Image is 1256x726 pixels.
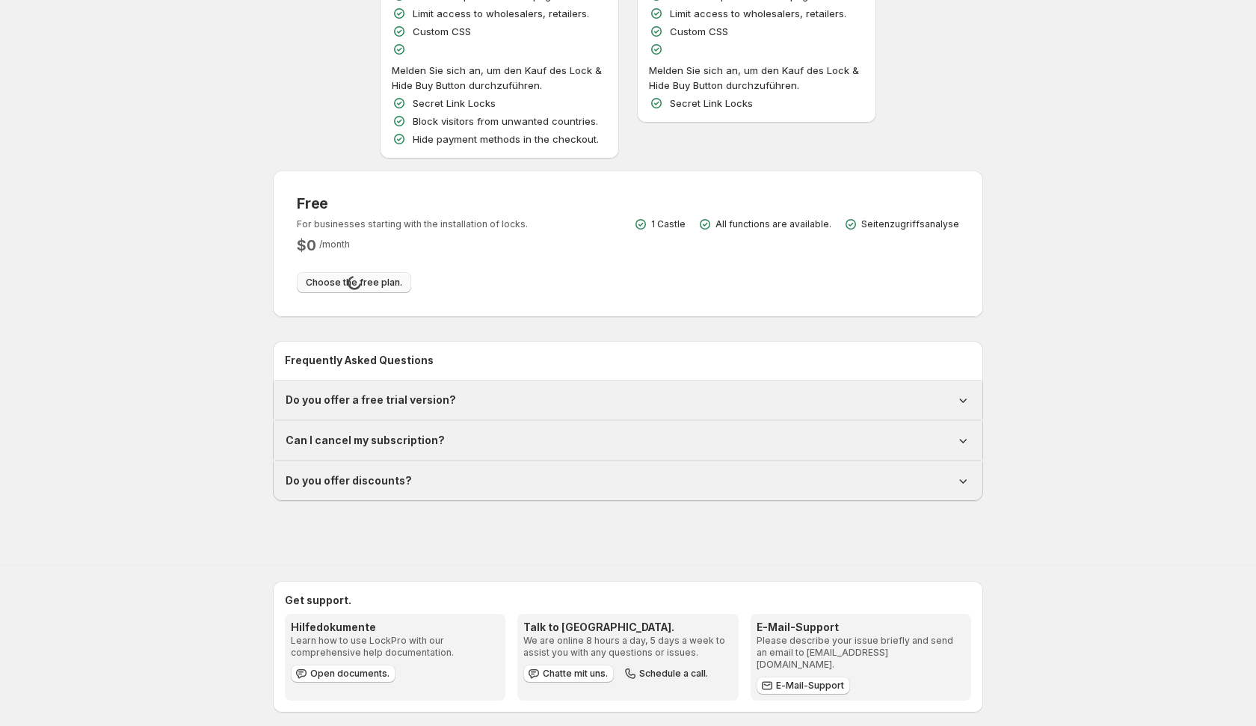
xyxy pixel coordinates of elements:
[523,635,732,659] p: We are online 8 hours a day, 5 days a week to assist you with any questions or issues.
[861,218,959,230] p: Seitenzugriffsanalyse
[297,218,528,230] p: For businesses starting with the installation of locks.
[286,473,412,488] h1: Do you offer discounts?
[310,668,390,680] span: Open documents.
[291,635,499,659] p: Learn how to use LockPro with our comprehensive help documentation.
[639,668,708,680] span: Schedule a call.
[776,680,844,692] span: E-Mail-Support
[291,620,499,635] h3: Hilfedokumente
[651,218,686,230] p: 1 Castle
[413,132,599,147] p: Hide payment methods in the checkout.
[413,24,471,39] p: Custom CSS
[392,63,607,93] p: Melden Sie sich an, um den Kauf des Lock & Hide Buy Button durchzuführen.
[757,677,850,695] a: E-Mail-Support
[297,236,316,254] h2: $ 0
[297,194,528,212] h3: Free
[523,620,732,635] h3: Talk to [GEOGRAPHIC_DATA].
[757,620,965,635] h3: E-Mail-Support
[670,24,728,39] p: Custom CSS
[286,433,445,448] h1: Can I cancel my subscription?
[757,635,965,671] p: Please describe your issue briefly and send an email to [EMAIL_ADDRESS][DOMAIN_NAME].
[543,668,608,680] span: Chatte mit uns.
[620,665,714,683] button: Schedule a call.
[715,218,831,230] p: All functions are available.
[523,665,614,683] button: Chatte mit uns.
[670,6,846,21] p: Limit access to wholesalers, retailers.
[413,114,598,129] p: Block visitors from unwanted countries.
[670,96,753,111] p: Secret Link Locks
[649,63,864,93] p: Melden Sie sich an, um den Kauf des Lock & Hide Buy Button durchzuführen.
[413,6,589,21] p: Limit access to wholesalers, retailers.
[413,96,496,111] p: Secret Link Locks
[319,239,350,250] span: / month
[285,593,971,608] h2: Get support.
[291,665,395,683] a: Open documents.
[286,393,456,407] h1: Do you offer a free trial version?
[285,353,971,368] h2: Frequently Asked Questions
